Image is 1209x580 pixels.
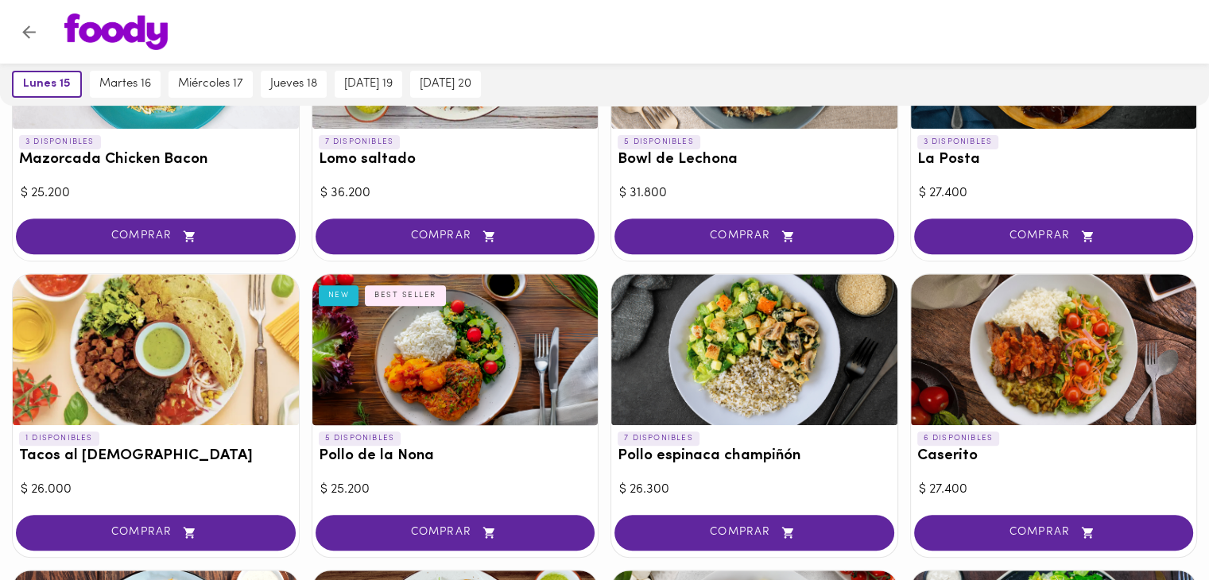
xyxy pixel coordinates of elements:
div: $ 25.200 [21,184,291,203]
div: Tacos al Pastor [13,274,299,425]
h3: Lomo saltado [319,152,592,168]
div: $ 25.200 [320,481,591,499]
h3: Tacos al [DEMOGRAPHIC_DATA] [19,448,293,465]
span: COMPRAR [634,526,874,539]
p: 6 DISPONIBLES [917,431,1000,446]
button: [DATE] 19 [335,71,402,98]
button: martes 16 [90,71,161,98]
span: COMPRAR [934,230,1174,243]
div: $ 31.800 [619,184,889,203]
button: Volver [10,13,48,52]
button: lunes 15 [12,71,82,98]
p: 3 DISPONIBLES [917,135,999,149]
button: COMPRAR [316,515,595,551]
div: NEW [319,285,359,306]
div: $ 26.000 [21,481,291,499]
h3: La Posta [917,152,1191,168]
h3: Pollo de la Nona [319,448,592,465]
img: logo.png [64,14,168,50]
div: Pollo espinaca champiñón [611,274,897,425]
button: COMPRAR [316,218,595,254]
span: martes 16 [99,77,151,91]
div: $ 27.400 [919,184,1189,203]
div: Caserito [911,274,1197,425]
span: COMPRAR [634,230,874,243]
div: $ 26.300 [619,481,889,499]
p: 1 DISPONIBLES [19,431,99,446]
p: 5 DISPONIBLES [319,431,401,446]
p: 5 DISPONIBLES [618,135,700,149]
button: COMPRAR [16,218,296,254]
p: 3 DISPONIBLES [19,135,101,149]
span: lunes 15 [23,77,71,91]
span: COMPRAR [934,526,1174,539]
span: miércoles 17 [178,77,243,91]
span: COMPRAR [335,526,575,539]
h3: Bowl de Lechona [618,152,891,168]
button: COMPRAR [914,218,1194,254]
button: COMPRAR [614,218,894,254]
button: [DATE] 20 [410,71,481,98]
button: jueves 18 [261,71,327,98]
p: 7 DISPONIBLES [319,135,401,149]
span: jueves 18 [270,77,317,91]
h3: Mazorcada Chicken Bacon [19,152,293,168]
h3: Caserito [917,448,1191,465]
div: Pollo de la Nona [312,274,599,425]
button: COMPRAR [16,515,296,551]
button: COMPRAR [614,515,894,551]
button: miércoles 17 [169,71,253,98]
span: COMPRAR [36,526,276,539]
span: [DATE] 20 [420,77,471,91]
button: COMPRAR [914,515,1194,551]
h3: Pollo espinaca champiñón [618,448,891,465]
span: [DATE] 19 [344,77,393,91]
div: $ 27.400 [919,481,1189,499]
span: COMPRAR [335,230,575,243]
iframe: Messagebird Livechat Widget [1117,488,1193,564]
div: $ 36.200 [320,184,591,203]
span: COMPRAR [36,230,276,243]
p: 7 DISPONIBLES [618,431,699,446]
div: BEST SELLER [365,285,446,306]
